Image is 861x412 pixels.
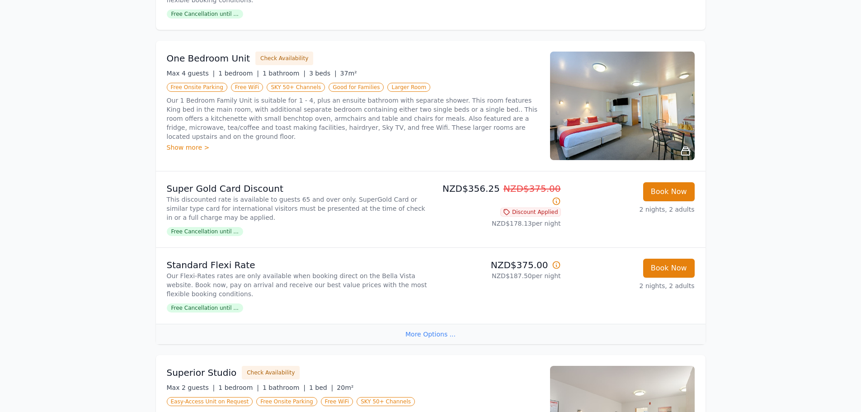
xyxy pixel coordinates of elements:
[309,70,337,77] span: 3 beds |
[167,52,250,65] h3: One Bedroom Unit
[503,183,561,194] span: NZD$375.00
[167,143,539,152] div: Show more >
[167,397,253,406] span: Easy-Access Unit on Request
[500,208,561,217] span: Discount Applied
[434,259,561,271] p: NZD$375.00
[167,195,427,222] p: This discounted rate is available to guests 65 and over only. SuperGold Card or similar type card...
[167,9,243,19] span: Free Cancellation until ...
[256,397,317,406] span: Free Onsite Parking
[218,384,259,391] span: 1 bedroom |
[231,83,263,92] span: Free WiFi
[167,70,215,77] span: Max 4 guests |
[387,83,430,92] span: Larger Room
[321,397,353,406] span: Free WiFi
[167,259,427,271] p: Standard Flexi Rate
[309,384,333,391] span: 1 bed |
[242,366,300,379] button: Check Availability
[643,182,695,201] button: Book Now
[263,384,306,391] span: 1 bathroom |
[568,205,695,214] p: 2 nights, 2 adults
[167,303,243,313] span: Free Cancellation until ...
[568,281,695,290] p: 2 nights, 2 adults
[357,397,415,406] span: SKY 50+ Channels
[156,324,706,344] div: More Options ...
[167,227,243,236] span: Free Cancellation until ...
[434,219,561,228] p: NZD$178.13 per night
[167,384,215,391] span: Max 2 guests |
[167,271,427,298] p: Our Flexi-Rates rates are only available when booking direct on the Bella Vista website. Book now...
[434,271,561,280] p: NZD$187.50 per night
[337,384,353,391] span: 20m²
[340,70,357,77] span: 37m²
[218,70,259,77] span: 1 bedroom |
[167,182,427,195] p: Super Gold Card Discount
[167,96,539,141] p: Our 1 Bedroom Family Unit is suitable for 1 - 4, plus an ensuite bathroom with separate shower. T...
[267,83,325,92] span: SKY 50+ Channels
[434,182,561,208] p: NZD$356.25
[329,83,384,92] span: Good for Families
[167,366,237,379] h3: Superior Studio
[167,83,227,92] span: Free Onsite Parking
[643,259,695,278] button: Book Now
[255,52,313,65] button: Check Availability
[263,70,306,77] span: 1 bathroom |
